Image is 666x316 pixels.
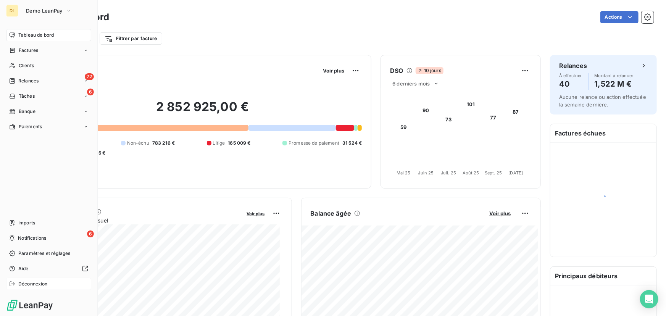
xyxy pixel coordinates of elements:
[6,299,53,311] img: Logo LeanPay
[487,210,513,217] button: Voir plus
[245,210,267,217] button: Voir plus
[85,73,94,80] span: 72
[550,267,656,285] h6: Principaux débiteurs
[6,263,91,275] a: Aide
[18,219,35,226] span: Imports
[247,211,265,216] span: Voir plus
[6,5,18,17] div: DL
[595,78,634,90] h4: 1,522 M €
[390,66,403,75] h6: DSO
[18,250,70,257] span: Paramètres et réglages
[43,216,242,224] span: Chiffre d'affaires mensuel
[559,94,646,108] span: Aucune relance ou action effectuée la semaine dernière.
[19,62,34,69] span: Clients
[416,67,443,74] span: 10 jours
[213,140,225,147] span: Litige
[550,124,656,142] h6: Factures échues
[18,235,46,242] span: Notifications
[323,68,344,74] span: Voir plus
[127,140,149,147] span: Non-échu
[311,209,352,218] h6: Balance âgée
[18,32,54,39] span: Tableau de bord
[19,108,35,115] span: Banque
[18,281,48,287] span: Déconnexion
[26,8,63,14] span: Demo LeanPay
[397,170,411,176] tspan: Mai 25
[640,290,658,308] div: Open Intercom Messenger
[489,210,511,216] span: Voir plus
[228,140,250,147] span: 165 009 €
[100,32,162,45] button: Filtrer par facture
[600,11,639,23] button: Actions
[342,140,362,147] span: 31 524 €
[418,170,434,176] tspan: Juin 25
[463,170,479,176] tspan: Août 25
[559,78,582,90] h4: 40
[559,73,582,78] span: À effectuer
[87,231,94,237] span: 6
[152,140,175,147] span: 783 216 €
[87,89,94,95] span: 6
[509,170,523,176] tspan: [DATE]
[559,61,587,70] h6: Relances
[321,67,347,74] button: Voir plus
[441,170,456,176] tspan: Juil. 25
[595,73,634,78] span: Montant à relancer
[19,123,42,130] span: Paiements
[18,265,29,272] span: Aide
[392,81,430,87] span: 6 derniers mois
[289,140,339,147] span: Promesse de paiement
[19,93,35,100] span: Tâches
[18,77,39,84] span: Relances
[485,170,502,176] tspan: Sept. 25
[19,47,38,54] span: Factures
[43,99,362,122] h2: 2 852 925,00 €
